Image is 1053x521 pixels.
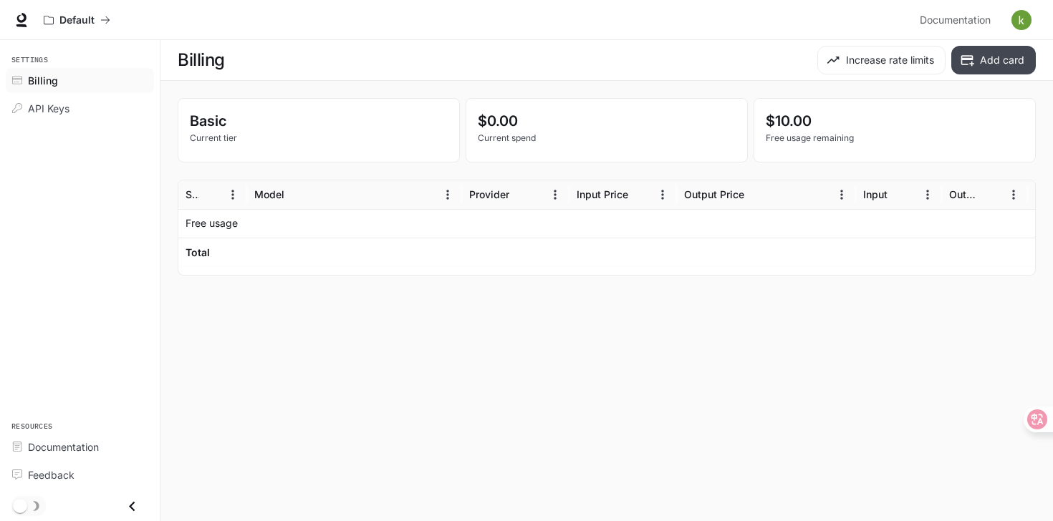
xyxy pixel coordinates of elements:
[511,184,532,205] button: Sort
[13,497,27,513] span: Dark mode toggle
[201,184,222,205] button: Sort
[951,46,1036,74] button: Add card
[116,492,148,521] button: Close drawer
[190,110,448,132] p: Basic
[981,184,1003,205] button: Sort
[766,132,1024,145] p: Free usage remaining
[766,110,1024,132] p: $10.00
[6,96,154,121] a: API Keys
[286,184,307,205] button: Sort
[178,46,225,74] h1: Billing
[1007,6,1036,34] button: User avatar
[28,467,74,482] span: Feedback
[914,6,1001,34] a: Documentation
[863,188,888,200] div: Input
[577,188,628,200] div: Input Price
[630,184,651,205] button: Sort
[28,73,58,88] span: Billing
[6,462,154,487] a: Feedback
[949,188,980,200] div: Output
[28,439,99,454] span: Documentation
[6,434,154,459] a: Documentation
[222,184,244,205] button: Menu
[889,184,910,205] button: Sort
[59,14,95,26] p: Default
[478,132,736,145] p: Current spend
[186,216,238,230] p: Free usage
[817,46,946,74] button: Increase rate limits
[544,184,566,205] button: Menu
[37,6,117,34] button: All workspaces
[1011,10,1032,30] img: User avatar
[920,11,991,29] span: Documentation
[478,110,736,132] p: $0.00
[746,184,767,205] button: Sort
[254,188,284,200] div: Model
[831,184,852,205] button: Menu
[1003,184,1024,205] button: Menu
[6,68,154,93] a: Billing
[437,184,458,205] button: Menu
[652,184,673,205] button: Menu
[28,101,69,116] span: API Keys
[186,245,210,260] h6: Total
[684,188,744,200] div: Output Price
[469,188,509,200] div: Provider
[917,184,938,205] button: Menu
[190,132,448,145] p: Current tier
[186,188,199,200] div: Service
